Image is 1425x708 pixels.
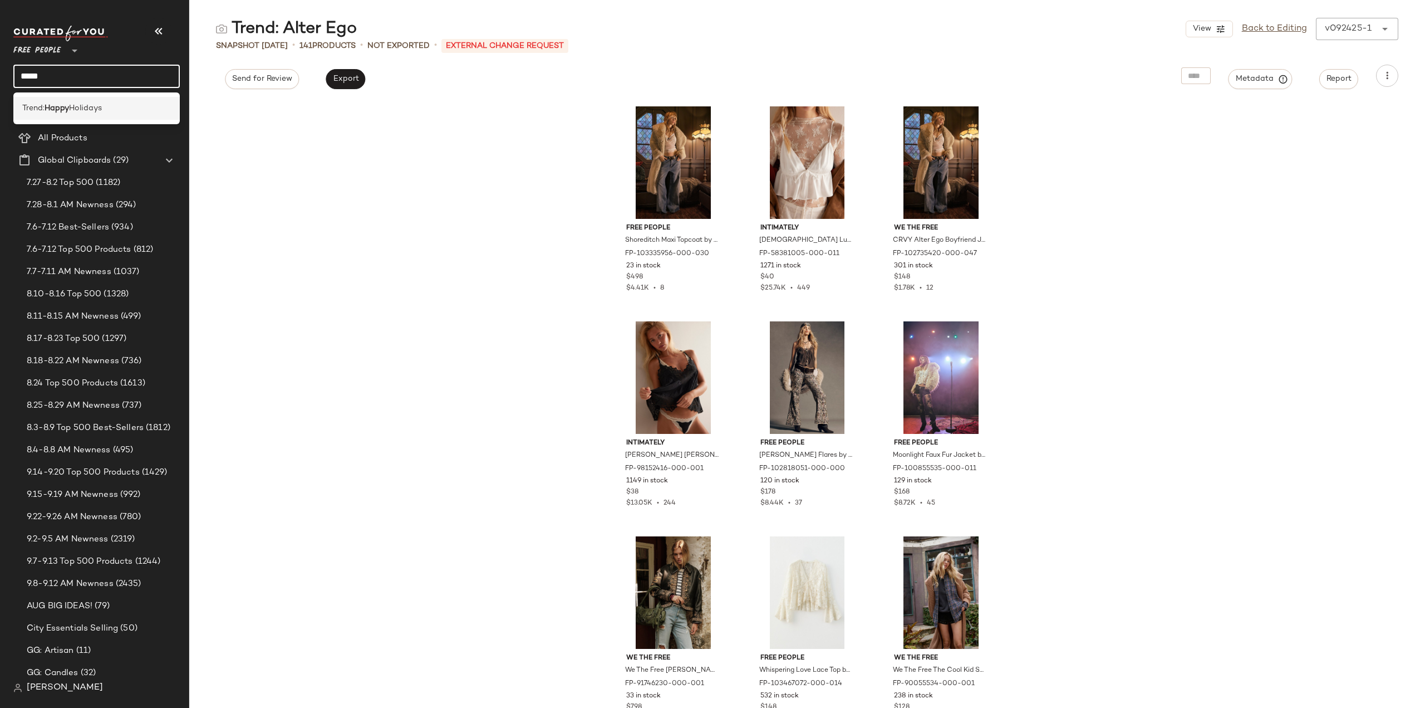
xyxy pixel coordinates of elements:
[13,683,22,692] img: svg%3e
[625,464,704,474] span: FP-98152416-000-001
[617,106,729,219] img: 103335956_030_0
[27,355,119,368] span: 8.18-8.22 AM Newness
[27,444,111,457] span: 8.4-8.8 AM Newness
[894,285,915,292] span: $1.78K
[133,555,161,568] span: (1244)
[27,667,78,680] span: GG: Candles
[27,333,100,345] span: 8.17-8.23 Top 500
[1242,22,1307,36] a: Back to Editing
[38,132,87,145] span: All Products
[27,644,74,657] span: GG: Artisan
[367,40,430,52] span: Not Exported
[625,249,709,259] span: FP-103335956-000-030
[118,622,137,635] span: (50)
[893,666,987,676] span: We The Free The Cool Kid Suede Micro Shorts at Free People in Black, Size: US 8
[885,106,997,219] img: 102735420_047_f
[120,399,142,412] span: (737)
[27,377,118,390] span: 8.24 Top 500 Products
[760,438,854,448] span: Free People
[893,464,976,474] span: FP-100855535-000-011
[114,199,136,212] span: (294)
[759,236,853,246] span: [DEMOGRAPHIC_DATA] Lux Layering Top by Intimately at Free People in White, Size: XS
[144,422,170,434] span: (1812)
[751,536,863,649] img: 103467072_014_e
[915,285,926,292] span: •
[760,476,799,486] span: 120 in stock
[894,487,910,497] span: $168
[894,438,988,448] span: Free People
[759,249,839,259] span: FP-58381005-000-011
[45,102,69,114] b: Happy
[916,500,927,507] span: •
[759,666,853,676] span: Whispering Love Lace Top by Free People in Tan, Size: L
[617,321,729,434] img: 98152416_001_a
[27,578,114,590] span: 9.8-9.12 AM Newness
[441,39,568,53] p: External Change Request
[232,75,292,84] span: Send for Review
[1326,75,1352,84] span: Report
[885,321,997,434] img: 100855535_011_e
[13,38,61,58] span: Free People
[652,500,664,507] span: •
[27,288,101,301] span: 8.10-8.16 Top 500
[625,236,719,246] span: Shoreditch Maxi Topcoat by Free People in Green, Size: M
[27,177,94,189] span: 7.27-8.2 Top 500
[751,106,863,219] img: 58381005_011_u
[894,500,916,507] span: $8.72K
[94,177,120,189] span: (1182)
[27,511,117,524] span: 9.22-9.26 AM Newness
[1325,22,1372,36] div: v092425-1
[1192,25,1211,33] span: View
[626,691,661,701] span: 33 in stock
[795,500,802,507] span: 37
[885,536,997,649] img: 90055534_001_g
[92,600,110,613] span: (79)
[926,285,933,292] span: 12
[27,266,111,279] span: 7.7-7.11 AM Newness
[893,679,975,689] span: FP-90055534-000-001
[114,578,141,590] span: (2435)
[109,533,135,546] span: (2319)
[626,285,649,292] span: $4.41K
[1229,69,1293,89] button: Metadata
[894,223,988,233] span: We The Free
[894,691,933,701] span: 238 in stock
[664,500,676,507] span: 244
[117,511,141,524] span: (780)
[760,285,786,292] span: $25.74K
[760,261,801,271] span: 1271 in stock
[78,667,96,680] span: (32)
[626,223,720,233] span: Free People
[140,466,168,479] span: (1429)
[626,487,638,497] span: $38
[111,444,134,457] span: (495)
[225,69,299,89] button: Send for Review
[27,422,144,434] span: 8.3-8.9 Top 500 Best-Sellers
[797,285,810,292] span: 449
[326,69,365,89] button: Export
[626,476,668,486] span: 1149 in stock
[786,285,797,292] span: •
[27,199,114,212] span: 7.28-8.1 AM Newness
[109,221,133,234] span: (934)
[626,500,652,507] span: $13.05K
[626,653,720,663] span: We The Free
[894,272,910,282] span: $148
[69,102,102,114] span: Holidays
[216,18,357,40] div: Trend: Alter Ego
[894,261,933,271] span: 301 in stock
[1186,21,1232,37] button: View
[299,42,312,50] span: 141
[759,679,842,689] span: FP-103467072-000-014
[216,23,227,35] img: svg%3e
[759,464,845,474] span: FP-102818051-000-000
[893,249,977,259] span: FP-102735420-000-047
[434,39,437,52] span: •
[38,154,111,167] span: Global Clipboards
[760,272,774,282] span: $40
[626,438,720,448] span: Intimately
[27,489,118,501] span: 9.15-9.19 AM Newness
[119,355,142,368] span: (736)
[626,272,643,282] span: $498
[27,555,133,568] span: 9.7-9.13 Top 500 Products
